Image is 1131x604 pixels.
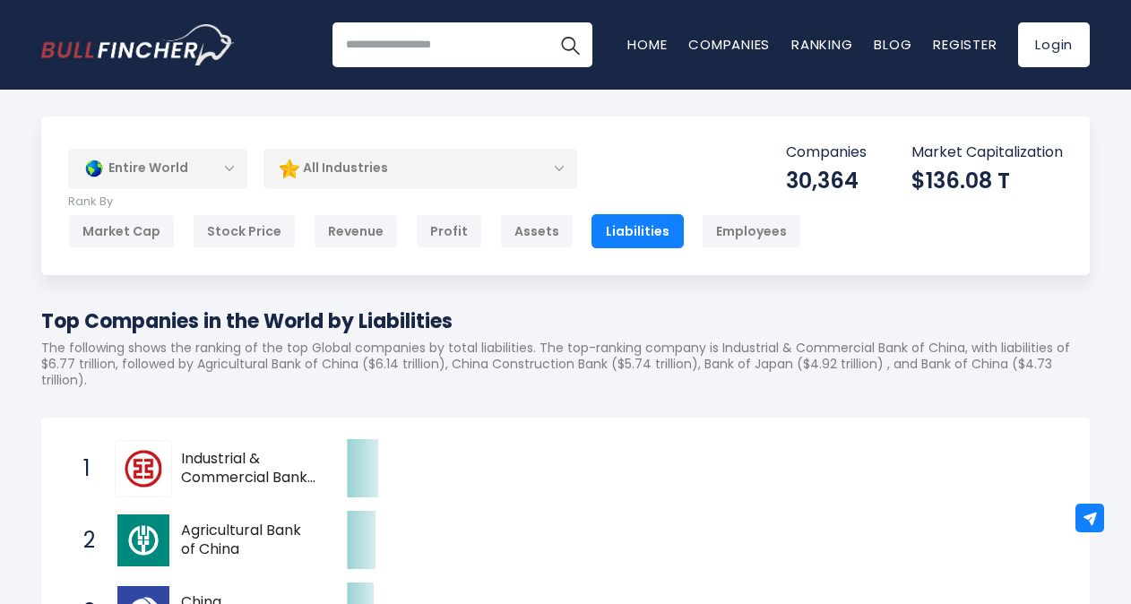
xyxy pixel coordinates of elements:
div: Employees [702,214,801,248]
div: 30,364 [786,167,867,194]
h1: Top Companies in the World by Liabilities [41,306,1090,336]
div: Entire World [68,148,247,189]
img: Agricultural Bank of China [117,514,169,566]
p: The following shows the ranking of the top Global companies by total liabilities. The top-ranking... [41,340,1090,389]
span: Agricultural Bank of China [181,522,316,559]
img: Bullfincher logo [41,24,235,65]
a: Ranking [791,35,852,54]
div: All Industries [263,148,577,189]
a: Login [1018,22,1090,67]
div: Revenue [314,214,398,248]
a: Blog [874,35,911,54]
a: Go to homepage [41,24,234,65]
div: $136.08 T [911,167,1063,194]
img: Industrial & Commercial Bank of China [117,443,169,495]
div: Profit [416,214,482,248]
div: Assets [500,214,574,248]
div: Liabilities [591,214,684,248]
a: Register [933,35,997,54]
div: Market Cap [68,214,175,248]
a: Home [627,35,667,54]
span: 2 [74,525,92,556]
a: Companies [688,35,770,54]
span: 1 [74,453,92,484]
p: Rank By [68,194,801,210]
p: Market Capitalization [911,143,1063,162]
p: Companies [786,143,867,162]
button: Search [548,22,592,67]
span: Industrial & Commercial Bank of China [181,450,316,488]
div: Stock Price [193,214,296,248]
